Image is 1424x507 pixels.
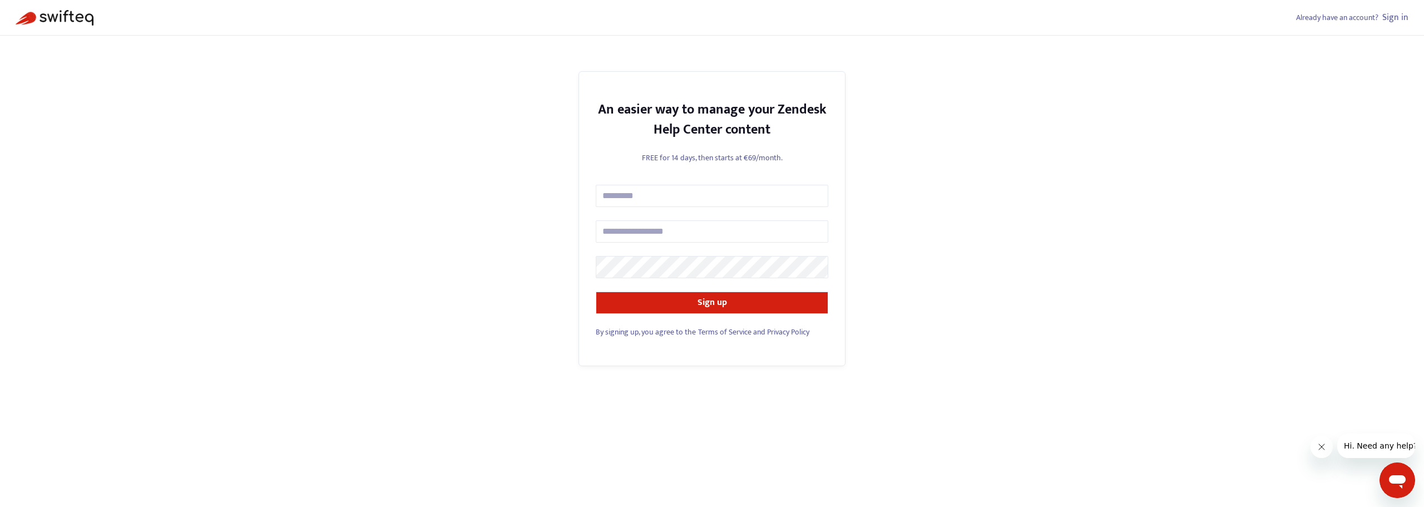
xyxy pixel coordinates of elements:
[1296,11,1378,24] span: Already have an account?
[698,326,751,338] a: Terms of Service
[1337,434,1415,458] iframe: 会社からのメッセージ
[596,152,828,164] p: FREE for 14 days, then starts at €69/month.
[596,292,828,314] button: Sign up
[1311,436,1333,458] iframe: メッセージを閉じる
[596,326,828,338] div: and
[16,10,93,26] img: Swifteq
[596,326,696,338] span: By signing up, you agree to the
[598,99,827,141] strong: An easier way to manage your Zendesk Help Center content
[698,295,727,310] strong: Sign up
[1379,462,1415,498] iframe: メッセージングウィンドウを開くボタン
[1382,10,1408,25] a: Sign in
[7,8,80,17] span: Hi. Need any help?
[767,326,809,338] a: Privacy Policy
